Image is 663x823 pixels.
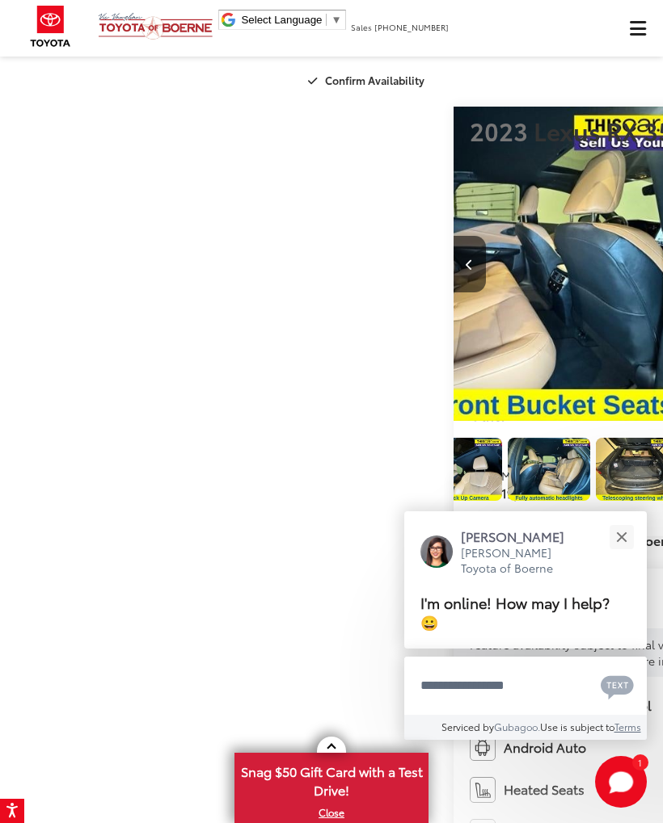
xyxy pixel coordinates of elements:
span: I'm online! How may I help? 😀 [420,591,610,632]
span: Sales [351,21,372,33]
span: Select Language [241,14,322,26]
svg: Text [601,674,634,699]
img: 2023 Lexus RX 350 Premium [507,438,591,501]
span: Snag $50 Gift Card with a Test Drive! [236,754,427,804]
img: Heated Seats [470,777,496,803]
span: Serviced by [441,720,494,733]
span: Confirm Availability [325,73,424,87]
span: ▼ [331,14,341,26]
button: Close [604,519,639,554]
img: 2023 Lexus RX 350 Premium [419,438,503,501]
a: Terms [614,720,641,733]
div: Close[PERSON_NAME][PERSON_NAME] Toyota of BoerneI'm online! How may I help? 😀Type your messageCha... [404,511,647,740]
span: Android Auto [504,738,586,757]
textarea: Type your message [404,657,647,715]
button: Previous image [454,236,486,292]
span: 1 [638,758,642,766]
span: 2023 [470,113,528,148]
p: [PERSON_NAME] [461,527,581,545]
svg: Start Chat [595,756,647,808]
img: Android Auto [470,735,496,761]
button: Confirm Availability [299,66,437,94]
a: Select Language​ [241,14,341,26]
img: Vic Vaughan Toyota of Boerne [98,12,213,40]
a: Expand Photo 15 [508,438,590,501]
span: [PHONE_NUMBER] [374,21,449,33]
p: [PERSON_NAME] Toyota of Boerne [461,545,581,577]
button: Toggle Chat Window [595,756,647,808]
a: Gubagoo. [494,720,540,733]
span: Use is subject to [540,720,614,733]
a: Expand Photo 14 [420,438,502,501]
button: Chat with SMS [596,667,639,703]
